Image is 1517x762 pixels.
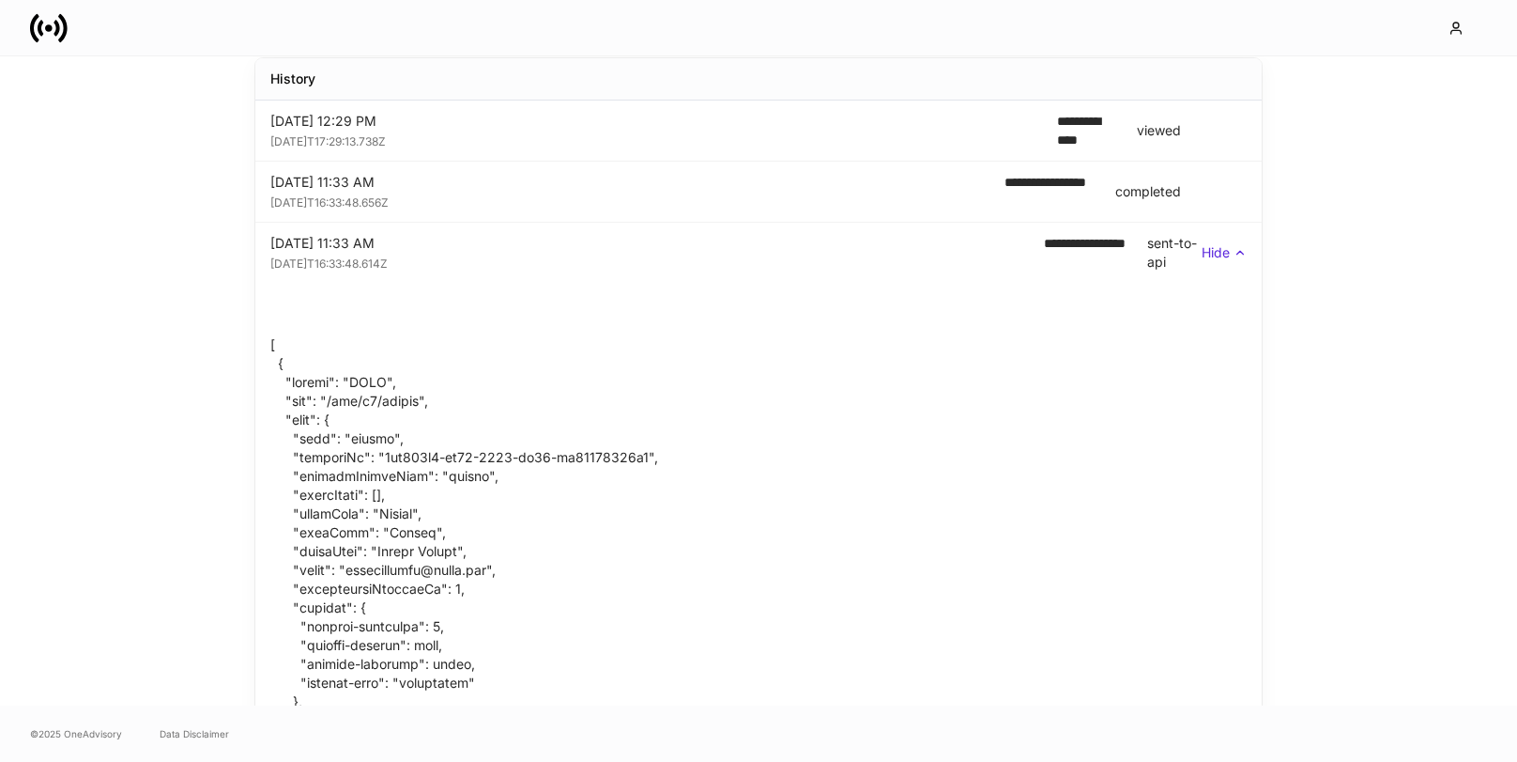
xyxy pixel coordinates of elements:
[270,253,1044,272] div: [DATE]T16:33:48.614Z
[270,112,1042,131] div: [DATE] 12:29 PM
[270,70,315,88] div: History
[270,131,1042,149] div: [DATE]T17:29:13.738Z
[1202,243,1230,262] p: Hide
[1147,234,1202,272] div: sent-to-api
[1137,121,1181,140] div: viewed
[160,726,229,741] a: Data Disclaimer
[1115,182,1181,201] div: completed
[270,173,989,192] div: [DATE] 11:33 AM
[270,192,989,210] div: [DATE]T16:33:48.656Z
[30,726,122,741] span: © 2025 OneAdvisory
[270,234,1044,253] div: [DATE] 11:33 AM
